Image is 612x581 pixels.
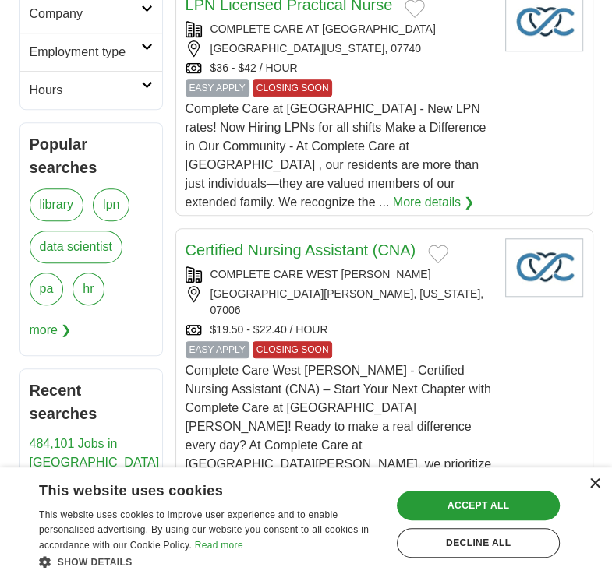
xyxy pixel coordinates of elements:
[186,364,491,489] span: Complete Care West [PERSON_NAME] - Certified Nursing Assistant (CNA) – Start Your Next Chapter wi...
[30,5,141,23] h2: Company
[186,79,249,97] span: EASY APPLY
[186,40,493,57] div: [GEOGRAPHIC_DATA][US_STATE], 07740
[30,437,160,469] a: 484,101 Jobs in [GEOGRAPHIC_DATA]
[30,188,84,221] a: library
[397,491,560,520] div: Accept all
[393,193,475,212] a: More details ❯
[589,478,600,490] div: Close
[30,379,153,425] h2: Recent searches
[186,241,416,259] a: Certified Nursing Assistant (CNA)
[39,477,342,500] div: This website uses cookies
[195,540,243,551] a: Read more, opens a new window
[186,266,493,283] div: COMPLETE CARE WEST [PERSON_NAME]
[93,188,129,221] a: lpn
[505,238,583,297] img: Company logo
[30,132,153,179] h2: Popular searches
[253,341,333,358] span: CLOSING SOON
[30,43,141,62] h2: Employment type
[20,33,162,71] a: Employment type
[186,60,493,76] div: $36 - $42 / HOUR
[39,509,369,551] span: This website uses cookies to improve user experience and to enable personalised advertising. By u...
[20,71,162,109] a: Hours
[428,245,448,263] button: Add to favorite jobs
[73,273,104,305] a: hr
[39,554,381,569] div: Show details
[58,557,133,568] span: Show details
[186,102,486,209] span: Complete Care at [GEOGRAPHIC_DATA] - New LPN rates! Now Hiring LPNs for all shifts Make a Differe...
[30,315,72,346] span: more ❯
[30,273,64,305] a: pa
[186,322,493,338] div: $19.50 - $22.40 / HOUR
[30,81,141,100] h2: Hours
[186,21,493,37] div: COMPLETE CARE AT [GEOGRAPHIC_DATA]
[186,286,493,319] div: [GEOGRAPHIC_DATA][PERSON_NAME], [US_STATE], 07006
[186,341,249,358] span: EASY APPLY
[30,231,122,263] a: data scientist
[397,528,560,558] div: Decline all
[253,79,333,97] span: CLOSING SOON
